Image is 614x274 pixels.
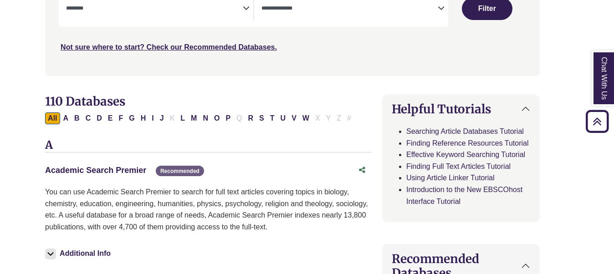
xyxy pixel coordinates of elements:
p: You can use Academic Search Premier to search for full text articles covering topics in biology, ... [45,186,371,233]
button: Filter Results F [116,112,126,124]
a: Academic Search Premier [45,166,146,175]
textarea: Search [261,5,438,13]
button: Filter Results P [223,112,233,124]
button: Filter Results J [157,112,167,124]
button: Filter Results L [178,112,188,124]
a: Finding Reference Resources Tutorial [406,139,529,147]
span: 110 Databases [45,94,125,109]
span: Recommended [156,166,204,176]
button: Filter Results A [61,112,72,124]
button: Filter Results W [300,112,312,124]
button: Filter Results U [278,112,289,124]
a: Effective Keyword Searching Tutorial [406,151,525,158]
button: Filter Results S [256,112,267,124]
button: Additional Info [45,247,113,260]
a: Searching Article Databases Tutorial [406,127,524,135]
h3: A [45,139,371,152]
button: All [45,112,60,124]
a: Back to Top [583,115,612,127]
button: Filter Results M [188,112,200,124]
div: Alpha-list to filter by first letter of database name [45,114,355,122]
button: Filter Results B [72,112,82,124]
button: Filter Results R [246,112,256,124]
button: Filter Results E [105,112,116,124]
button: Filter Results I [149,112,156,124]
a: Using Article Linker Tutorial [406,174,495,182]
button: Filter Results V [289,112,299,124]
textarea: Search [66,5,242,13]
button: Filter Results N [200,112,211,124]
button: Filter Results C [83,112,94,124]
button: Filter Results H [138,112,149,124]
a: Finding Full Text Articles Tutorial [406,162,511,170]
button: Filter Results O [211,112,222,124]
button: Filter Results T [267,112,277,124]
button: Filter Results D [94,112,105,124]
button: Filter Results G [126,112,137,124]
button: Helpful Tutorials [383,95,539,123]
a: Introduction to the New EBSCOhost Interface Tutorial [406,186,522,205]
button: Share this database [353,162,371,179]
a: Not sure where to start? Check our Recommended Databases. [61,43,277,51]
